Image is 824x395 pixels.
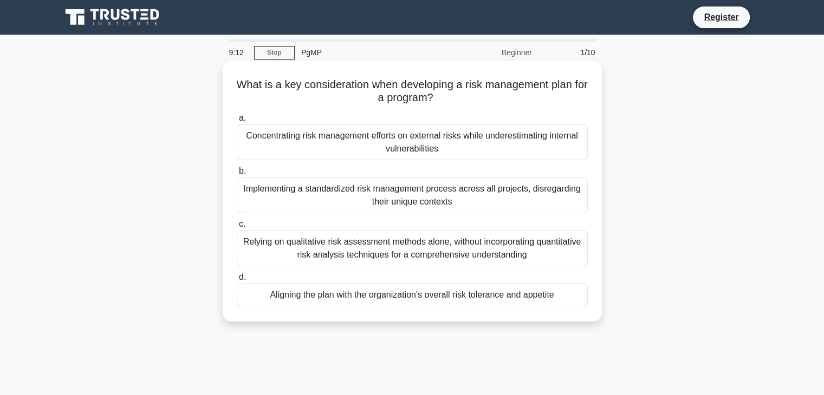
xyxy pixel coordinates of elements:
[239,166,246,175] span: b.
[239,113,246,122] span: a.
[444,42,538,63] div: Beginner
[239,272,246,281] span: d.
[237,124,588,160] div: Concentrating risk management efforts on external risks while underestimating internal vulnerabil...
[295,42,444,63] div: PgMP
[236,78,589,105] h5: What is a key consideration when developing a risk management plan for a program?
[237,284,588,306] div: Aligning the plan with the organization's overall risk tolerance and appetite
[538,42,602,63] div: 1/10
[237,231,588,266] div: Relying on qualitative risk assessment methods alone, without incorporating quantitative risk ana...
[254,46,295,60] a: Stop
[239,219,245,228] span: c.
[223,42,254,63] div: 9:12
[237,177,588,213] div: Implementing a standardized risk management process across all projects, disregarding their uniqu...
[697,10,745,24] a: Register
